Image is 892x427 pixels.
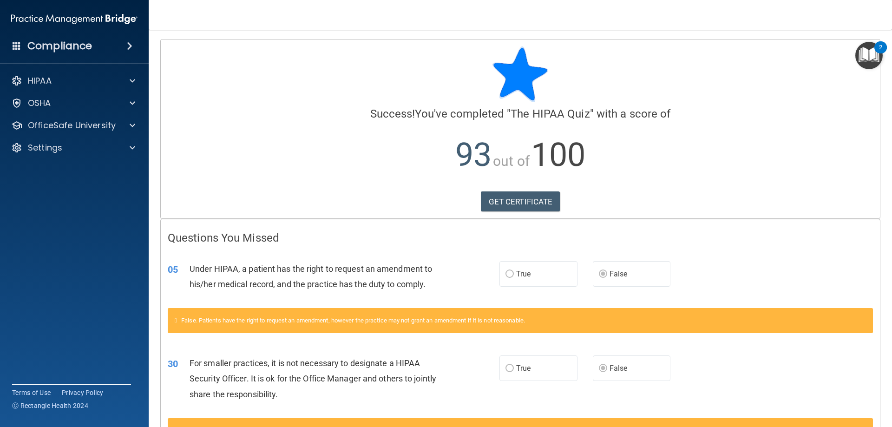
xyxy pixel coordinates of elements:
[62,388,104,397] a: Privacy Policy
[28,120,116,131] p: OfficeSafe University
[505,271,514,278] input: True
[492,46,548,102] img: blue-star-rounded.9d042014.png
[11,142,135,153] a: Settings
[11,10,138,28] img: PMB logo
[531,136,585,174] span: 100
[11,98,135,109] a: OSHA
[516,269,531,278] span: True
[11,120,135,131] a: OfficeSafe University
[879,47,882,59] div: 2
[455,136,492,174] span: 93
[481,191,560,212] a: GET CERTIFICATE
[855,42,883,69] button: Open Resource Center, 2 new notifications
[516,364,531,373] span: True
[168,264,178,275] span: 05
[168,358,178,369] span: 30
[505,365,514,372] input: True
[28,142,62,153] p: Settings
[599,365,607,372] input: False
[846,363,881,398] iframe: Drift Widget Chat Controller
[28,75,52,86] p: HIPAA
[27,39,92,53] h4: Compliance
[12,401,88,410] span: Ⓒ Rectangle Health 2024
[12,388,51,397] a: Terms of Use
[168,108,873,120] h4: You've completed " " with a score of
[190,358,436,399] span: For smaller practices, it is not necessary to designate a HIPAA Security Officer. It is ok for th...
[168,232,873,244] h4: Questions You Missed
[599,271,607,278] input: False
[190,264,432,289] span: Under HIPAA, a patient has the right to request an amendment to his/her medical record, and the p...
[28,98,51,109] p: OSHA
[511,107,590,120] span: The HIPAA Quiz
[181,317,525,324] span: False. Patients have the right to request an amendment, however the practice may not grant an ame...
[493,153,530,169] span: out of
[11,75,135,86] a: HIPAA
[610,269,628,278] span: False
[370,107,415,120] span: Success!
[610,364,628,373] span: False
